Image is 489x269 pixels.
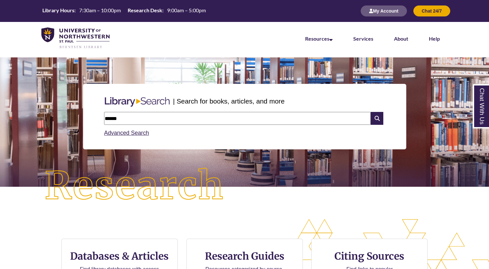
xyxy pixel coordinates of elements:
[192,250,297,262] h3: Research Guides
[371,112,383,125] i: Search
[394,35,408,42] a: About
[67,250,172,262] h3: Databases & Articles
[330,250,409,262] h3: Citing Sources
[125,7,165,14] th: Research Desk:
[79,7,121,13] span: 7:30am – 10:00pm
[361,8,407,14] a: My Account
[353,35,373,42] a: Services
[413,8,450,14] a: Chat 24/7
[104,130,149,136] a: Advanced Search
[413,5,450,16] button: Chat 24/7
[40,7,77,14] th: Library Hours:
[167,7,206,13] span: 9:00am – 5:00pm
[361,5,407,16] button: My Account
[305,35,333,42] a: Resources
[40,7,208,15] a: Hours Today
[40,7,208,15] table: Hours Today
[429,35,440,42] a: Help
[101,95,173,109] img: Libary Search
[173,96,284,106] p: | Search for books, articles, and more
[41,27,110,49] img: UNWSP Library Logo
[25,148,245,224] img: Research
